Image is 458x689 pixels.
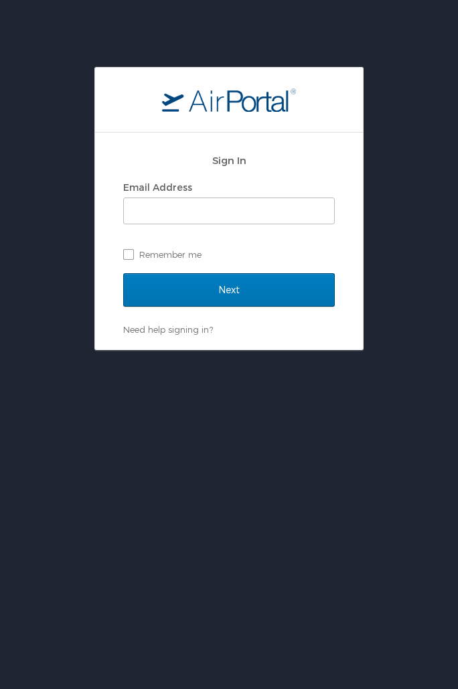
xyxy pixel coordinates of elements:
img: logo [162,88,296,112]
a: Need help signing in? [123,324,213,335]
label: Email Address [123,181,192,193]
label: Remember me [123,244,335,264]
h2: Sign In [123,153,335,168]
input: Next [123,273,335,307]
